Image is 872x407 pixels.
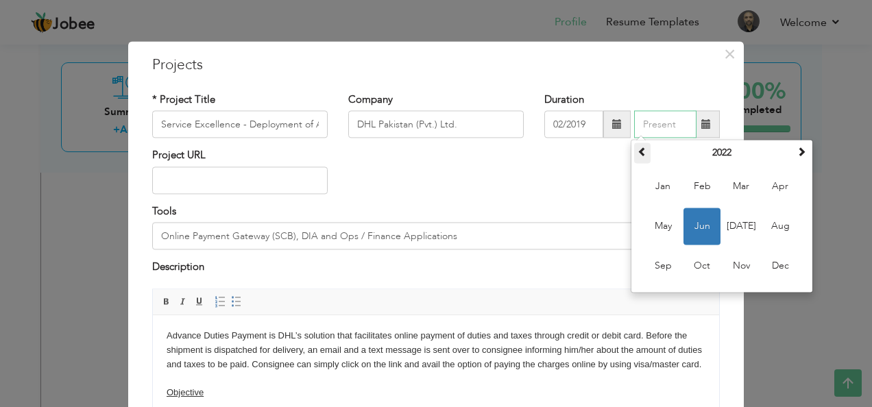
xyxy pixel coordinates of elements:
[213,294,228,309] a: Insert/Remove Numbered List
[152,149,206,163] label: Project URL
[152,260,204,275] label: Description
[41,94,525,108] li: Optimize the (Advanced) Duty Cash Collections Processes
[723,208,760,245] span: [DATE]
[152,55,720,75] h3: Projects
[651,143,793,164] th: Select Year
[638,147,647,157] span: Previous Year
[544,92,584,107] label: Duration
[683,248,720,285] span: Oct
[229,294,244,309] a: Insert/Remove Bulleted List
[683,208,720,245] span: Jun
[192,294,207,309] a: Underline
[634,111,697,138] input: Present
[14,72,51,82] u: Objective
[683,169,720,206] span: Feb
[762,248,799,285] span: Dec
[762,169,799,206] span: Apr
[159,294,174,309] a: Bold
[724,42,736,66] span: ×
[644,169,681,206] span: Jan
[644,208,681,245] span: May
[723,169,760,206] span: Mar
[348,92,393,107] label: Company
[762,208,799,245] span: Aug
[152,92,215,107] label: * Project Title
[797,147,806,157] span: Next Year
[544,111,603,138] input: From
[14,14,553,151] body: Advance Duties Payment is DHL’s solution that facilitates online payment of duties and taxes thro...
[723,248,760,285] span: Nov
[175,294,191,309] a: Italic
[718,43,740,65] button: Close
[644,248,681,285] span: Sep
[152,204,176,219] label: Tools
